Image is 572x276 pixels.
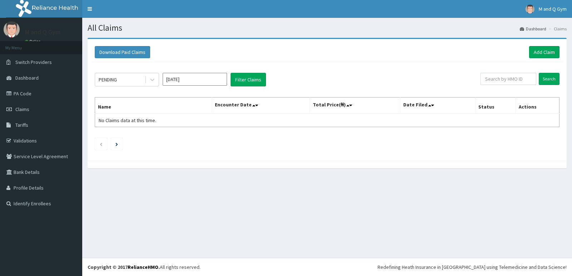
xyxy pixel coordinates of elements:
[95,97,212,114] th: Name
[88,23,567,32] h1: All Claims
[82,258,572,276] footer: All rights reserved.
[539,73,559,85] input: Search
[15,106,29,112] span: Claims
[310,97,400,114] th: Total Price(₦)
[480,73,537,85] input: Search by HMO ID
[99,141,103,147] a: Previous page
[15,59,52,65] span: Switch Providers
[212,97,310,114] th: Encounter Date
[163,73,227,86] input: Select Month and Year
[231,73,266,86] button: Filter Claims
[115,141,118,147] a: Next page
[99,76,117,83] div: PENDING
[25,29,60,35] p: M and Q Gym
[529,46,559,58] a: Add Claim
[400,97,475,114] th: Date Filed
[99,117,156,124] span: No Claims data at this time.
[475,97,516,114] th: Status
[88,264,160,270] strong: Copyright © 2017 .
[526,5,534,14] img: User Image
[378,264,567,271] div: Redefining Heath Insurance in [GEOGRAPHIC_DATA] using Telemedicine and Data Science!
[25,39,42,44] a: Online
[516,97,559,114] th: Actions
[4,21,20,37] img: User Image
[15,75,39,81] span: Dashboard
[539,6,567,12] span: M and Q Gym
[95,46,150,58] button: Download Paid Claims
[547,26,567,32] li: Claims
[15,122,28,128] span: Tariffs
[128,264,158,270] a: RelianceHMO
[520,26,546,32] a: Dashboard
